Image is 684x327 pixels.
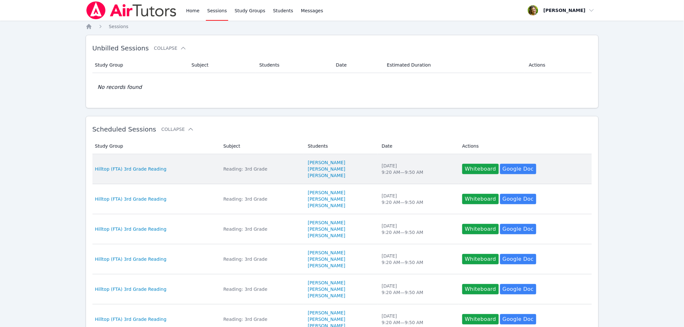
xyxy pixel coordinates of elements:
[92,154,592,184] tr: Hilltop (FTA) 3rd Grade ReadingReading: 3rd Grade[PERSON_NAME][PERSON_NAME][PERSON_NAME][DATE]9:2...
[223,286,300,292] div: Reading: 3rd Grade
[308,226,345,232] a: [PERSON_NAME]
[383,57,525,73] th: Estimated Duration
[378,138,458,154] th: Date
[500,314,536,324] a: Google Doc
[462,314,499,324] button: Whiteboard
[92,214,592,244] tr: Hilltop (FTA) 3rd Grade ReadingReading: 3rd Grade[PERSON_NAME][PERSON_NAME][PERSON_NAME][DATE]9:2...
[92,244,592,274] tr: Hilltop (FTA) 3rd Grade ReadingReading: 3rd Grade[PERSON_NAME][PERSON_NAME][PERSON_NAME][DATE]9:2...
[95,166,167,172] a: Hilltop (FTA) 3rd Grade Reading
[308,316,345,322] a: [PERSON_NAME]
[382,253,454,266] div: [DATE] 9:20 AM — 9:50 AM
[92,138,219,154] th: Study Group
[188,57,256,73] th: Subject
[92,125,156,133] span: Scheduled Sessions
[223,226,300,232] div: Reading: 3rd Grade
[308,232,345,239] a: [PERSON_NAME]
[308,202,345,209] a: [PERSON_NAME]
[161,126,194,132] button: Collapse
[308,172,345,179] a: [PERSON_NAME]
[95,226,167,232] a: Hilltop (FTA) 3rd Grade Reading
[95,196,167,202] a: Hilltop (FTA) 3rd Grade Reading
[308,189,345,196] a: [PERSON_NAME]
[308,280,345,286] a: [PERSON_NAME]
[308,159,345,166] a: [PERSON_NAME]
[458,138,592,154] th: Actions
[500,224,536,234] a: Google Doc
[223,166,300,172] div: Reading: 3rd Grade
[332,57,383,73] th: Date
[308,262,345,269] a: [PERSON_NAME]
[500,254,536,264] a: Google Doc
[382,283,454,296] div: [DATE] 9:20 AM — 9:50 AM
[462,164,499,174] button: Whiteboard
[308,256,345,262] a: [PERSON_NAME]
[462,194,499,204] button: Whiteboard
[92,274,592,304] tr: Hilltop (FTA) 3rd Grade ReadingReading: 3rd Grade[PERSON_NAME][PERSON_NAME][PERSON_NAME][DATE]9:2...
[500,284,536,294] a: Google Doc
[223,256,300,262] div: Reading: 3rd Grade
[219,138,304,154] th: Subject
[223,316,300,322] div: Reading: 3rd Grade
[308,310,345,316] a: [PERSON_NAME]
[462,224,499,234] button: Whiteboard
[86,1,177,19] img: Air Tutors
[301,7,323,14] span: Messages
[109,23,129,30] a: Sessions
[382,193,454,206] div: [DATE] 9:20 AM — 9:50 AM
[308,292,345,299] a: [PERSON_NAME]
[95,256,167,262] a: Hilltop (FTA) 3rd Grade Reading
[308,196,345,202] a: [PERSON_NAME]
[154,45,186,51] button: Collapse
[92,184,592,214] tr: Hilltop (FTA) 3rd Grade ReadingReading: 3rd Grade[PERSON_NAME][PERSON_NAME][PERSON_NAME][DATE]9:2...
[308,166,345,172] a: [PERSON_NAME]
[223,196,300,202] div: Reading: 3rd Grade
[462,254,499,264] button: Whiteboard
[500,164,536,174] a: Google Doc
[500,194,536,204] a: Google Doc
[95,286,167,292] a: Hilltop (FTA) 3rd Grade Reading
[382,223,454,236] div: [DATE] 9:20 AM — 9:50 AM
[255,57,332,73] th: Students
[109,24,129,29] span: Sessions
[308,249,345,256] a: [PERSON_NAME]
[304,138,378,154] th: Students
[308,219,345,226] a: [PERSON_NAME]
[308,286,345,292] a: [PERSON_NAME]
[92,73,592,101] td: No records found
[462,284,499,294] button: Whiteboard
[95,316,167,322] a: Hilltop (FTA) 3rd Grade Reading
[86,23,599,30] nav: Breadcrumb
[92,57,188,73] th: Study Group
[525,57,592,73] th: Actions
[382,163,454,175] div: [DATE] 9:20 AM — 9:50 AM
[92,44,149,52] span: Unbilled Sessions
[382,313,454,326] div: [DATE] 9:20 AM — 9:50 AM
